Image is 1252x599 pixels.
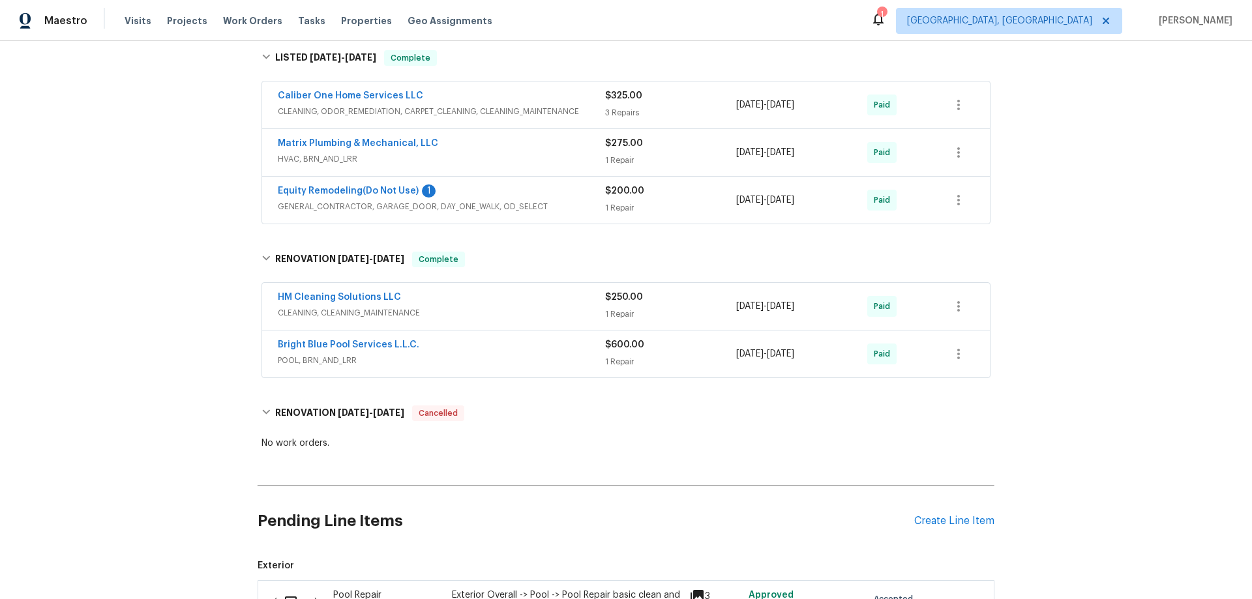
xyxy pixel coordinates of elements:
[278,340,419,349] a: Bright Blue Pool Services L.L.C.
[605,91,642,100] span: $325.00
[278,139,438,148] a: Matrix Plumbing & Mechanical, LLC
[1154,14,1232,27] span: [PERSON_NAME]
[605,308,736,321] div: 1 Repair
[258,239,994,280] div: RENOVATION [DATE]-[DATE]Complete
[278,306,605,319] span: CLEANING, CLEANING_MAINTENANCE
[736,194,794,207] span: -
[298,16,325,25] span: Tasks
[258,37,994,79] div: LISTED [DATE]-[DATE]Complete
[278,293,401,302] a: HM Cleaning Solutions LLC
[278,354,605,367] span: POOL, BRN_AND_LRR
[736,349,764,358] span: [DATE]
[767,148,794,157] span: [DATE]
[767,302,794,311] span: [DATE]
[278,200,605,213] span: GENERAL_CONTRACTOR, GARAGE_DOOR, DAY_ONE_WALK, OD_SELECT
[874,347,895,360] span: Paid
[338,254,404,263] span: -
[605,340,644,349] span: $600.00
[223,14,282,27] span: Work Orders
[605,201,736,214] div: 1 Repair
[413,407,463,420] span: Cancelled
[373,254,404,263] span: [DATE]
[310,53,341,62] span: [DATE]
[736,100,764,110] span: [DATE]
[874,98,895,111] span: Paid
[767,196,794,205] span: [DATE]
[767,349,794,358] span: [DATE]
[345,53,376,62] span: [DATE]
[605,106,736,119] div: 3 Repairs
[736,148,764,157] span: [DATE]
[874,146,895,159] span: Paid
[338,408,369,417] span: [DATE]
[605,293,643,302] span: $250.00
[338,408,404,417] span: -
[767,100,794,110] span: [DATE]
[258,559,994,572] span: Exterior
[275,252,404,267] h6: RENOVATION
[44,14,87,27] span: Maestro
[605,154,736,167] div: 1 Repair
[278,153,605,166] span: HVAC, BRN_AND_LRR
[408,14,492,27] span: Geo Assignments
[278,105,605,118] span: CLEANING, ODOR_REMEDIATION, CARPET_CLEANING, CLEANING_MAINTENANCE
[736,196,764,205] span: [DATE]
[125,14,151,27] span: Visits
[258,491,914,551] h2: Pending Line Items
[275,50,376,66] h6: LISTED
[605,355,736,368] div: 1 Repair
[877,8,886,21] div: 1
[413,253,464,266] span: Complete
[736,302,764,311] span: [DATE]
[736,146,794,159] span: -
[736,98,794,111] span: -
[605,139,643,148] span: $275.00
[275,405,404,421] h6: RENOVATION
[605,186,644,196] span: $200.00
[341,14,392,27] span: Properties
[261,437,991,450] div: No work orders.
[278,91,423,100] a: Caliber One Home Services LLC
[874,194,895,207] span: Paid
[914,515,994,527] div: Create Line Item
[385,51,436,65] span: Complete
[736,347,794,360] span: -
[373,408,404,417] span: [DATE]
[310,53,376,62] span: -
[907,14,1092,27] span: [GEOGRAPHIC_DATA], [GEOGRAPHIC_DATA]
[258,392,994,434] div: RENOVATION [DATE]-[DATE]Cancelled
[736,300,794,313] span: -
[278,186,419,196] a: Equity Remodeling(Do Not Use)
[167,14,207,27] span: Projects
[422,184,436,197] div: 1
[874,300,895,313] span: Paid
[338,254,369,263] span: [DATE]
